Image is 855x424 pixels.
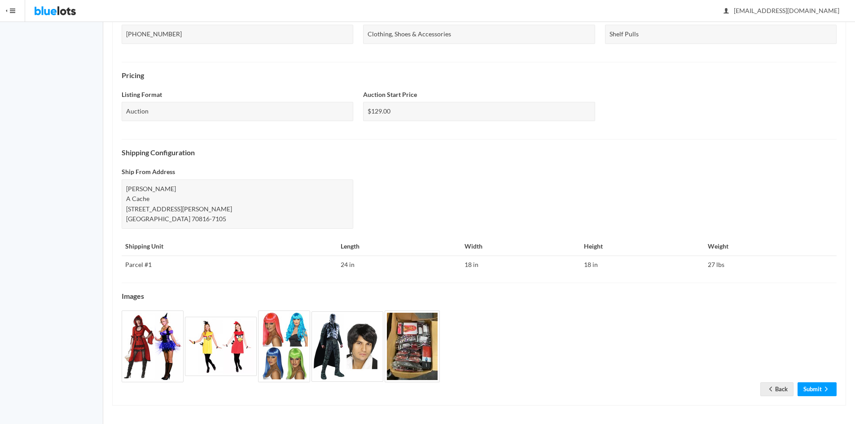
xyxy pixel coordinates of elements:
[722,7,731,16] ion-icon: person
[258,310,310,382] img: d77a3bf8-4359-426d-92b4-28007901a647-1756245048.jpg
[122,256,337,274] td: Parcel #1
[760,382,794,396] a: arrow backBack
[461,238,580,256] th: Width
[724,7,839,14] span: [EMAIL_ADDRESS][DOMAIN_NAME]
[122,102,353,121] div: Auction
[122,292,837,300] h4: Images
[704,238,837,256] th: Weight
[704,256,837,274] td: 27 lbs
[122,167,175,177] label: Ship From Address
[580,238,704,256] th: Height
[605,25,837,44] div: Shelf Pulls
[122,179,353,229] div: [PERSON_NAME] A Cache [STREET_ADDRESS][PERSON_NAME] [GEOGRAPHIC_DATA] 70816-7105
[363,102,595,121] div: $129.00
[363,90,417,100] label: Auction Start Price
[580,256,704,274] td: 18 in
[122,71,837,79] h4: Pricing
[122,310,184,382] img: 3bbdfb15-c709-49f3-b0b6-3b79719d0938-1756245047.jpg
[311,311,383,382] img: 38f6d740-d383-463b-a00d-32c788b61abc-1756245049.jpg
[337,256,461,274] td: 24 in
[822,385,831,394] ion-icon: arrow forward
[122,25,353,44] div: [PHONE_NUMBER]
[122,149,837,157] h4: Shipping Configuration
[766,385,775,394] ion-icon: arrow back
[363,25,595,44] div: Clothing, Shoes & Accessories
[461,256,580,274] td: 18 in
[337,238,461,256] th: Length
[122,90,162,100] label: Listing Format
[798,382,837,396] a: Submitarrow forward
[385,310,440,382] img: 493afa9f-e4d8-476a-87cc-fc4f3d7b5056-1756245049.jpeg
[122,238,337,256] th: Shipping Unit
[185,317,257,376] img: f0939676-b3a8-4dcb-9ba5-9f07cc219c7d-1756245048.jpg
